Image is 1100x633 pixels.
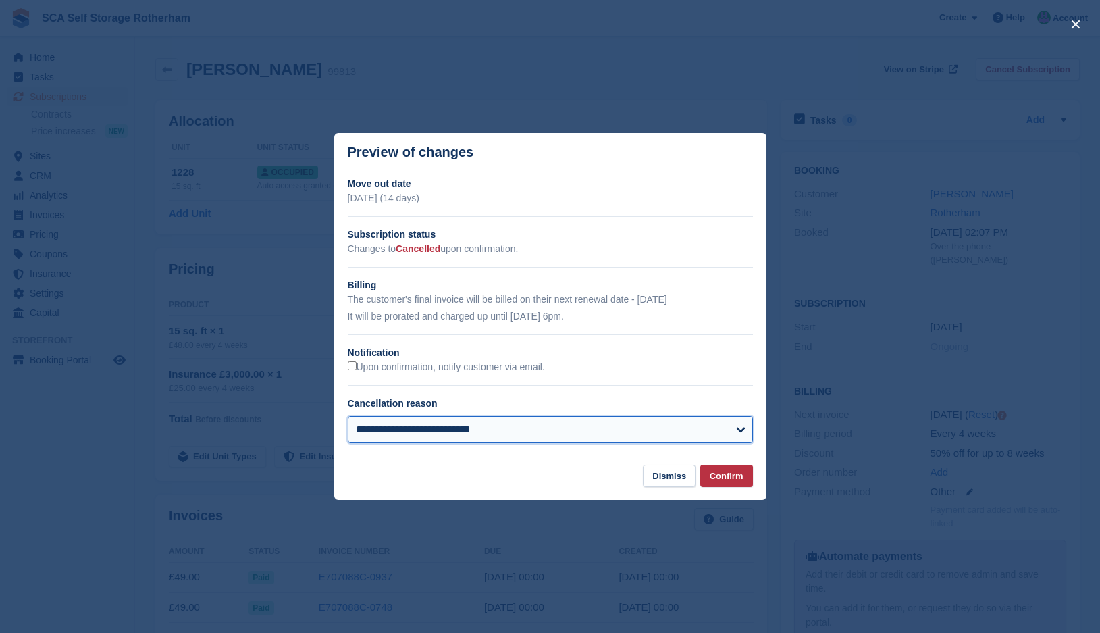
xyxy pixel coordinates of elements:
[348,177,753,191] h2: Move out date
[348,293,753,307] p: The customer's final invoice will be billed on their next renewal date - [DATE]
[396,243,440,254] span: Cancelled
[348,191,753,205] p: [DATE] (14 days)
[1065,14,1086,35] button: close
[348,398,438,409] label: Cancellation reason
[348,346,753,360] h2: Notification
[348,145,474,160] p: Preview of changes
[348,228,753,242] h2: Subscription status
[643,465,696,487] button: Dismiss
[348,309,753,324] p: It will be prorated and charged up until [DATE] 6pm.
[348,242,753,256] p: Changes to upon confirmation.
[348,278,753,293] h2: Billing
[348,361,357,370] input: Upon confirmation, notify customer via email.
[348,361,545,374] label: Upon confirmation, notify customer via email.
[700,465,753,487] button: Confirm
